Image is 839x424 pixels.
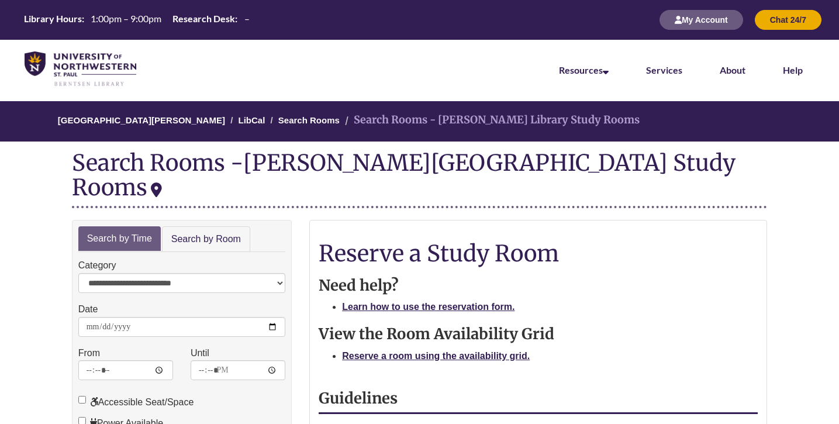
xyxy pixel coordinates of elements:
div: [PERSON_NAME][GEOGRAPHIC_DATA] Study Rooms [72,149,736,201]
button: My Account [660,10,743,30]
a: Search Rooms [278,115,340,125]
a: Search by Room [162,226,250,253]
a: My Account [660,15,743,25]
table: Hours Today [19,12,254,26]
input: Accessible Seat/Space [78,396,86,404]
label: Until [191,346,209,361]
a: Learn how to use the reservation form. [342,302,515,312]
h1: Reserve a Study Room [319,241,758,266]
label: Accessible Seat/Space [78,395,194,410]
a: Hours Today [19,12,254,27]
strong: Need help? [319,276,399,295]
strong: Guidelines [319,389,398,408]
th: Research Desk: [168,12,239,25]
strong: View the Room Availability Grid [319,325,554,343]
label: Category [78,258,116,273]
th: Library Hours: [19,12,86,25]
a: LibCal [238,115,265,125]
a: [GEOGRAPHIC_DATA][PERSON_NAME] [58,115,225,125]
label: Date [78,302,98,317]
div: Search Rooms - [72,150,768,208]
button: Chat 24/7 [755,10,821,30]
span: – [244,13,250,24]
span: 1:00pm – 9:00pm [91,13,161,24]
a: Search by Time [78,226,161,251]
img: UNWSP Library Logo [25,51,136,87]
li: Search Rooms - [PERSON_NAME] Library Study Rooms [342,112,640,129]
a: Services [646,64,682,75]
a: Reserve a room using the availability grid. [342,351,530,361]
a: Chat 24/7 [755,15,821,25]
a: Resources [559,64,609,75]
a: Help [783,64,803,75]
a: About [720,64,745,75]
nav: Breadcrumb [72,101,768,142]
label: From [78,346,100,361]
